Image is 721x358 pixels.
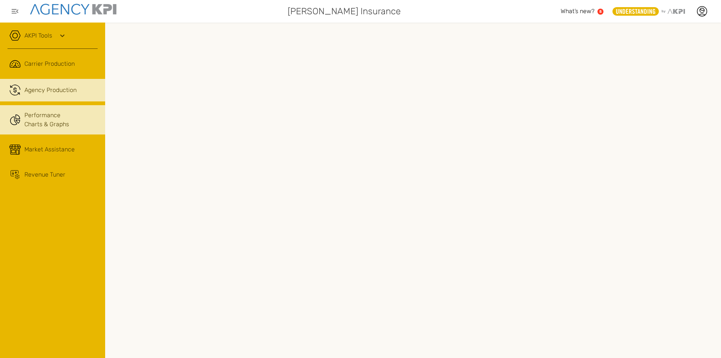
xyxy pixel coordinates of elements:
img: agencykpi-logo-550x69-2d9e3fa8.png [30,4,116,15]
a: 5 [597,9,603,15]
span: [PERSON_NAME] Insurance [288,5,401,18]
span: Market Assistance [24,145,75,154]
span: Revenue Tuner [24,170,65,179]
span: Agency Production [24,86,77,95]
span: What’s new? [561,8,594,15]
span: Carrier Production [24,59,75,68]
text: 5 [599,9,602,14]
a: AKPI Tools [24,31,52,40]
